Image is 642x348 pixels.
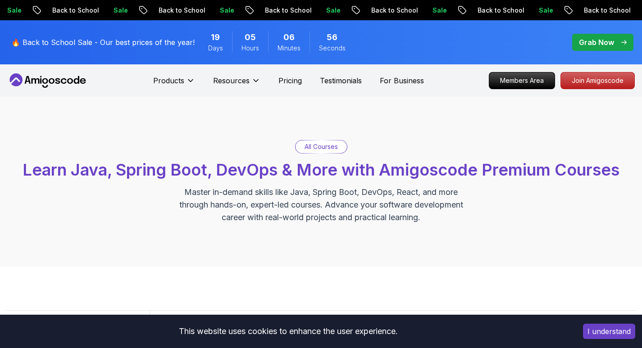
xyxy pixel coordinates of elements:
[153,75,184,86] p: Products
[583,324,635,339] button: Accept cookies
[153,75,195,93] button: Products
[11,37,195,48] p: 🔥 Back to School Sale - Our best prices of the year!
[529,6,558,15] p: Sale
[211,31,220,44] span: 19 Days
[42,6,104,15] p: Back to School
[380,75,424,86] a: For Business
[468,6,529,15] p: Back to School
[423,6,451,15] p: Sale
[170,186,473,224] p: Master in-demand skills like Java, Spring Boot, DevOps, React, and more through hands-on, expert-...
[579,37,614,48] p: Grab Now
[278,75,302,86] a: Pricing
[305,142,338,151] p: All Courses
[213,75,260,93] button: Resources
[560,72,635,89] a: Join Amigoscode
[327,31,337,44] span: 56 Seconds
[255,6,316,15] p: Back to School
[23,160,619,180] span: Learn Java, Spring Boot, DevOps & More with Amigoscode Premium Courses
[561,72,634,89] p: Join Amigoscode
[241,44,259,53] span: Hours
[208,44,223,53] span: Days
[210,6,239,15] p: Sale
[489,72,555,89] a: Members Area
[149,6,210,15] p: Back to School
[361,6,423,15] p: Back to School
[245,31,256,44] span: 5 Hours
[104,6,132,15] p: Sale
[489,72,555,89] p: Members Area
[320,75,362,86] a: Testimonials
[316,6,345,15] p: Sale
[319,44,346,53] span: Seconds
[574,6,635,15] p: Back to School
[7,321,569,341] div: This website uses cookies to enhance the user experience.
[283,31,295,44] span: 6 Minutes
[213,75,250,86] p: Resources
[278,44,301,53] span: Minutes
